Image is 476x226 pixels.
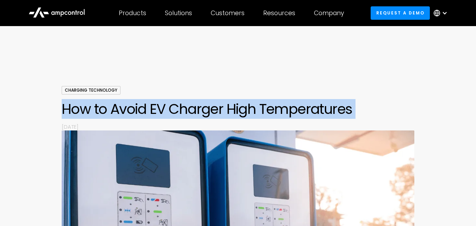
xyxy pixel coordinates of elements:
[165,9,192,17] div: Solutions
[211,9,245,17] div: Customers
[263,9,295,17] div: Resources
[119,9,146,17] div: Products
[314,9,344,17] div: Company
[62,123,414,130] p: [DATE]
[62,100,414,117] h1: How to Avoid EV Charger High Temperatures
[62,86,120,94] div: Charging Technology
[371,6,430,19] a: Request a demo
